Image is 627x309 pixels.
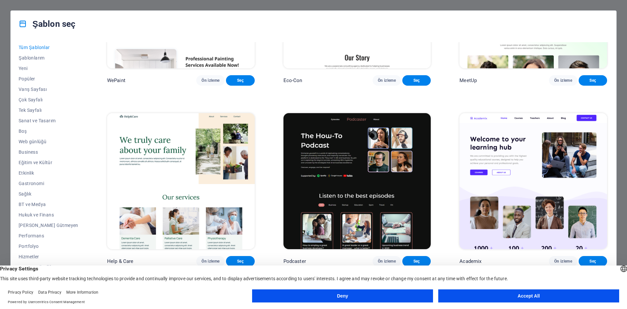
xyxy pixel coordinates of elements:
[19,74,78,84] button: Popüler
[19,76,78,81] span: Popüler
[19,191,78,197] span: Sağlık
[408,259,426,264] span: Seç
[19,147,78,157] button: Business
[19,105,78,115] button: Tek Sayfalı
[373,256,401,266] button: Ön izleme
[19,118,78,123] span: Sanat ve Tasarım
[231,78,249,83] span: Seç
[402,256,431,266] button: Seç
[19,244,78,249] span: Portfolyo
[19,223,78,228] span: [PERSON_NAME] Gütmeyen
[549,75,577,86] button: Ön izleme
[19,19,75,29] h4: Şablon seç
[283,258,306,265] p: Podcaster
[408,78,426,83] span: Seç
[19,139,78,144] span: Web günlüğü
[19,63,78,74] button: Yeni
[584,78,602,83] span: Seç
[19,115,78,126] button: Sanat ve Tasarım
[196,256,225,266] button: Ön izleme
[19,97,78,102] span: Çok Sayfalı
[19,53,78,63] button: Şablonlarım
[19,262,78,272] button: Spor ve Güzellik
[19,212,78,217] span: Hukuk ve Finans
[19,254,78,259] span: Hizmetler
[579,256,607,266] button: Seç
[201,259,219,264] span: Ön izleme
[107,113,255,249] img: Help & Care
[19,231,78,241] button: Performans
[107,258,134,265] p: Help & Care
[584,259,602,264] span: Seç
[549,256,577,266] button: Ön izleme
[19,202,78,207] span: BT ve Medya
[19,42,78,53] button: Tüm Şablonlar
[19,233,78,238] span: Performans
[378,259,396,264] span: Ön izleme
[19,210,78,220] button: Hukuk ve Finans
[19,265,78,270] span: Spor ve Güzellik
[19,160,78,165] span: Eğitim ve Kültür
[19,136,78,147] button: Web günlüğü
[378,78,396,83] span: Ön izleme
[19,84,78,94] button: Varış Sayfası
[226,75,254,86] button: Seç
[579,75,607,86] button: Seç
[19,251,78,262] button: Hizmetler
[459,258,481,265] p: Academix
[19,129,78,134] span: Boş
[19,170,78,176] span: Etkinlik
[19,199,78,210] button: BT ve Medya
[554,78,572,83] span: Ön izleme
[19,181,78,186] span: Gastronomi
[19,178,78,189] button: Gastronomi
[19,94,78,105] button: Çok Sayfalı
[19,45,78,50] span: Tüm Şablonlar
[19,157,78,168] button: Eğitim ve Kültür
[107,77,125,84] p: WePaint
[19,66,78,71] span: Yeni
[226,256,254,266] button: Seç
[19,149,78,155] span: Business
[554,259,572,264] span: Ön izleme
[283,77,302,84] p: Eco-Con
[231,259,249,264] span: Seç
[283,113,431,249] img: Podcaster
[402,75,431,86] button: Seç
[19,87,78,92] span: Varış Sayfası
[19,55,78,60] span: Şablonlarım
[19,108,78,113] span: Tek Sayfalı
[196,75,225,86] button: Ön izleme
[459,77,477,84] p: MeetUp
[19,126,78,136] button: Boş
[201,78,219,83] span: Ön izleme
[19,168,78,178] button: Etkinlik
[19,189,78,199] button: Sağlık
[19,220,78,231] button: [PERSON_NAME] Gütmeyen
[19,241,78,251] button: Portfolyo
[373,75,401,86] button: Ön izleme
[459,113,607,249] img: Academix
